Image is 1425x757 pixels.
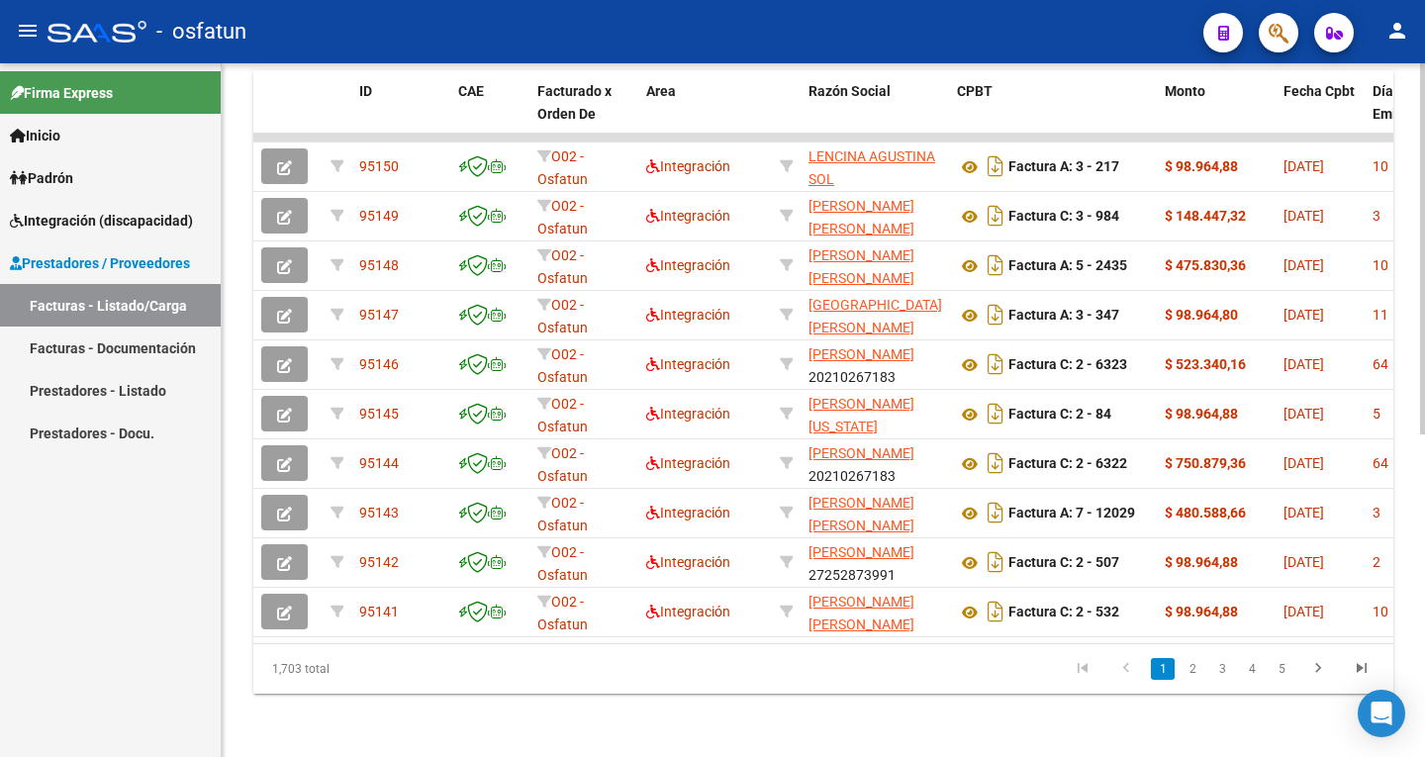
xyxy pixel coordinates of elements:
[808,145,941,187] div: 27392075297
[1373,505,1380,520] span: 3
[983,200,1008,232] i: Descargar documento
[646,307,730,323] span: Integración
[359,505,399,520] span: 95143
[1107,658,1145,680] a: go to previous page
[983,348,1008,380] i: Descargar documento
[10,125,60,146] span: Inicio
[537,247,588,309] span: O02 - Osfatun Propio
[1283,83,1355,99] span: Fecha Cpbt
[1373,257,1388,273] span: 10
[1008,209,1119,225] strong: Factura C: 3 - 984
[808,396,914,434] span: [PERSON_NAME][US_STATE]
[1210,658,1234,680] a: 3
[646,83,676,99] span: Area
[1299,658,1337,680] a: go to next page
[1151,658,1175,680] a: 1
[1283,307,1324,323] span: [DATE]
[1008,159,1119,175] strong: Factura A: 3 - 217
[646,604,730,619] span: Integración
[808,195,941,237] div: 27185977922
[983,497,1008,528] i: Descargar documento
[808,541,941,583] div: 27252873991
[10,252,190,274] span: Prestadores / Proveedores
[1343,658,1380,680] a: go to last page
[1283,356,1324,372] span: [DATE]
[1008,407,1111,423] strong: Factura C: 2 - 84
[1165,83,1205,99] span: Monto
[359,257,399,273] span: 95148
[253,644,478,694] div: 1,703 total
[808,83,891,99] span: Razón Social
[957,83,993,99] span: CPBT
[1165,554,1238,570] strong: $ 98.964,88
[1165,307,1238,323] strong: $ 98.964,80
[537,198,588,259] span: O02 - Osfatun Propio
[808,445,914,461] span: [PERSON_NAME]
[808,247,914,286] span: [PERSON_NAME] [PERSON_NAME]
[1064,658,1101,680] a: go to first page
[10,167,73,189] span: Padrón
[359,604,399,619] span: 95141
[646,257,730,273] span: Integración
[646,554,730,570] span: Integración
[1373,406,1380,422] span: 5
[1008,456,1127,472] strong: Factura C: 2 - 6322
[1385,19,1409,43] mat-icon: person
[983,447,1008,479] i: Descargar documento
[537,396,588,457] span: O02 - Osfatun Propio
[983,150,1008,182] i: Descargar documento
[808,393,941,434] div: 27345879299
[808,148,935,187] span: LENCINA AGUSTINA SOL
[638,70,772,157] datatable-header-cell: Area
[1283,208,1324,224] span: [DATE]
[1283,505,1324,520] span: [DATE]
[1207,652,1237,686] li: page 3
[537,445,588,507] span: O02 - Osfatun Propio
[1008,555,1119,571] strong: Factura C: 2 - 507
[1373,158,1388,174] span: 10
[949,70,1157,157] datatable-header-cell: CPBT
[808,198,914,237] span: [PERSON_NAME] [PERSON_NAME]
[1283,604,1324,619] span: [DATE]
[1181,658,1204,680] a: 2
[1165,406,1238,422] strong: $ 98.964,88
[1165,356,1246,372] strong: $ 523.340,16
[537,495,588,556] span: O02 - Osfatun Propio
[1008,605,1119,620] strong: Factura C: 2 - 532
[1237,652,1267,686] li: page 4
[537,297,588,358] span: O02 - Osfatun Propio
[1358,690,1405,737] div: Open Intercom Messenger
[359,455,399,471] span: 95144
[1178,652,1207,686] li: page 2
[1283,455,1324,471] span: [DATE]
[458,83,484,99] span: CAE
[359,406,399,422] span: 95145
[529,70,638,157] datatable-header-cell: Facturado x Orden De
[537,148,588,210] span: O02 - Osfatun Propio
[1165,257,1246,273] strong: $ 475.830,36
[1373,307,1388,323] span: 11
[808,544,914,560] span: [PERSON_NAME]
[646,158,730,174] span: Integración
[1283,257,1324,273] span: [DATE]
[646,356,730,372] span: Integración
[156,10,246,53] span: - osfatun
[983,546,1008,578] i: Descargar documento
[537,83,612,122] span: Facturado x Orden De
[808,492,941,533] div: 27235676090
[1373,554,1380,570] span: 2
[808,591,941,632] div: 27238681311
[1157,70,1276,157] datatable-header-cell: Monto
[359,83,372,99] span: ID
[359,158,399,174] span: 95150
[1008,357,1127,373] strong: Factura C: 2 - 6323
[983,596,1008,627] i: Descargar documento
[646,208,730,224] span: Integración
[1276,70,1365,157] datatable-header-cell: Fecha Cpbt
[1373,455,1388,471] span: 64
[359,554,399,570] span: 95142
[359,208,399,224] span: 95149
[808,495,914,533] span: [PERSON_NAME] [PERSON_NAME]
[1165,158,1238,174] strong: $ 98.964,88
[808,442,941,484] div: 20210267183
